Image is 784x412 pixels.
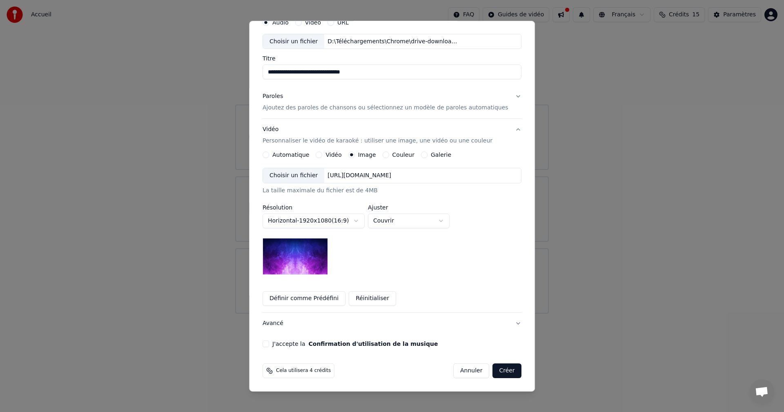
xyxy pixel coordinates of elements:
div: Choisir un fichier [263,168,324,183]
label: URL [337,19,349,25]
div: VidéoPersonnaliser le vidéo de karaoké : utiliser une image, une vidéo ou une couleur [263,151,521,312]
button: ParolesAjoutez des paroles de chansons ou sélectionnez un modèle de paroles automatiques [263,86,521,118]
label: Automatique [272,152,309,158]
p: Ajoutez des paroles de chansons ou sélectionnez un modèle de paroles automatiques [263,104,508,112]
div: D:\Téléchargements\Chrome\drive-download-20250930T172639Z-1-001\La petite culotte - La goffa loli... [325,37,463,45]
button: VidéoPersonnaliser le vidéo de karaoké : utiliser une image, une vidéo ou une couleur [263,119,521,151]
label: Audio [272,19,289,25]
button: Définir comme Prédéfini [263,291,345,306]
div: Choisir un fichier [263,34,324,49]
div: Vidéo [263,125,492,145]
label: J'accepte la [272,341,438,347]
span: Cela utilisera 4 crédits [276,367,331,374]
p: Personnaliser le vidéo de karaoké : utiliser une image, une vidéo ou une couleur [263,137,492,145]
button: Réinitialiser [349,291,396,306]
button: Avancé [263,313,521,334]
button: J'accepte la [309,341,438,347]
label: Couleur [392,152,414,158]
div: La taille maximale du fichier est de 4MB [263,187,521,195]
div: [URL][DOMAIN_NAME] [325,171,395,180]
label: Galerie [431,152,451,158]
button: Annuler [453,363,489,378]
label: Titre [263,56,521,61]
label: Résolution [263,205,365,210]
label: Vidéo [305,19,321,25]
button: Créer [493,363,521,378]
label: Vidéo [326,152,342,158]
label: Image [358,152,376,158]
div: Paroles [263,92,283,100]
label: Ajuster [368,205,450,210]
